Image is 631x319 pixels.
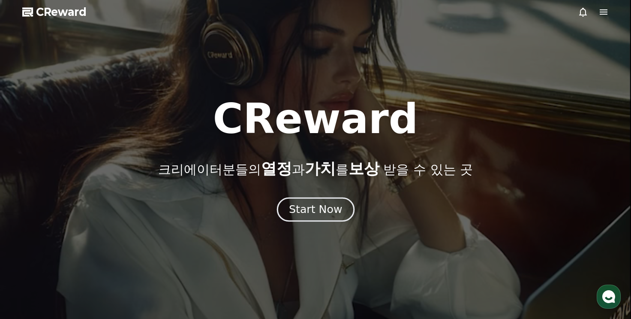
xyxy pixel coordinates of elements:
[57,248,111,269] a: 대화
[36,5,87,19] span: CReward
[279,207,353,215] a: Start Now
[22,5,87,19] a: CReward
[78,261,89,268] span: 대화
[158,160,473,177] p: 크리에이터분들의 과 를 받을 수 있는 곳
[289,202,342,217] div: Start Now
[305,160,336,177] span: 가치
[261,160,292,177] span: 열정
[213,98,418,140] h1: CReward
[276,197,354,222] button: Start Now
[349,160,379,177] span: 보상
[132,261,143,267] span: 설정
[27,261,32,267] span: 홈
[111,248,165,269] a: 설정
[3,248,57,269] a: 홈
